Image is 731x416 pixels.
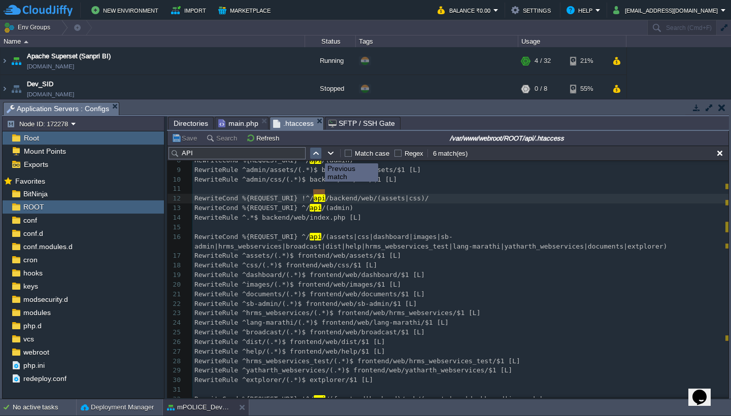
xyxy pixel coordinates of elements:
div: 28 [168,357,183,366]
a: conf [21,216,39,225]
span: RewriteRule ^dashboard/(.*)$ frontend/web/dashboard/$1 [L] [194,271,425,279]
button: Env Groups [4,20,54,34]
span: RewriteRule ^yatharth_webservices/(.*)$ frontend/web/yatharth_webservices/$1 [L] [194,366,512,374]
div: 21% [570,47,603,75]
span: redeploy.conf [21,374,68,383]
span: api [310,204,321,212]
div: 9 [168,165,183,175]
span: Root [22,133,41,143]
div: 12 [168,194,183,203]
span: RewriteRule ^documents/(.*)$ frontend/web/documents/$1 [L] [194,290,425,298]
div: 14 [168,213,183,223]
img: AMDAwAAAACH5BAEAAAAALAAAAAABAAEAAAICRAEAOw== [1,75,9,102]
span: Directories [174,117,208,129]
span: Application Servers : Configs [7,102,109,115]
span: RewriteCond %{REQUEST_URI} !^/ [194,395,314,403]
a: Mount Points [22,147,68,156]
span: RewriteRule ^lang-marathi/(.*)$ frontend/web/lang-marathi/$1 [L] [194,319,449,326]
div: 29 [168,366,183,375]
span: RewriteRule ^hrms_webservices_test/(.*)$ frontend/web/hrms_webservices_test/$1 [L] [194,357,520,365]
span: RewriteRule ^css/(.*)$ frontend/web/css/$1 [L] [194,261,377,269]
span: RewriteRule ^admin/css/(.*)$ backend/web/css/$1 [L] [194,176,397,183]
div: 8 [168,156,183,165]
img: AMDAwAAAACH5BAEAAAAALAAAAAABAAEAAAICRAEAOw== [1,47,9,75]
span: RewriteRule ^images/(.*)$ frontend/web/images/$1 [L] [194,281,401,288]
a: hooks [21,268,44,278]
div: Usage [519,36,626,47]
button: Refresh [246,133,282,143]
a: [DOMAIN_NAME] [27,89,74,99]
img: CloudJiffy [4,4,73,17]
span: SFTP / SSH Gate [328,117,395,129]
span: RewriteRule ^hrms_webservices/(.*)$ frontend/web/hrms_webservices/$1 [L] [194,309,481,317]
a: Exports [22,160,50,169]
a: Apache Superset (Sanpri BI) [27,51,111,61]
a: modules [21,308,52,317]
div: 20 [168,280,183,290]
li: /var/www/webroot/ROOT/api/.htaccess [270,117,324,129]
span: RewriteCond %{REQUEST_URI} ^/ [194,204,310,212]
div: 0 / 8 [535,75,547,102]
a: php.d [21,321,43,330]
div: 15 [168,223,183,232]
a: Dev_SID [27,79,53,89]
a: BitNinja [21,189,49,198]
button: New Environment [91,4,161,16]
div: Running [305,47,356,75]
a: webroot [21,348,51,357]
span: RewriteRule ^dist/(.*)$ frontend/web/dist/$1 [L] [194,338,385,345]
span: cron [21,255,39,264]
div: 17 [168,251,183,261]
span: api [314,194,325,202]
li: /var/www/webroot/ROOT/api/frontend/config/main.php [215,117,269,129]
a: conf.d [21,229,45,238]
div: 10 [168,175,183,185]
a: Favorites [13,177,47,185]
div: 55% [570,75,603,102]
span: RewriteRule ^sb-admin/(.*)$ frontend/web/sb-admin/$1 [L] [194,300,417,307]
div: 31 [168,385,183,395]
a: conf.modules.d [21,242,74,251]
button: Import [171,4,209,16]
span: RewriteCond %{REQUEST_URI} ^/ [194,156,310,164]
span: api [310,233,321,240]
span: main.php [218,117,258,129]
button: [EMAIL_ADDRESS][DOMAIN_NAME] [613,4,721,16]
span: /(admin) [321,204,353,212]
div: 19 [168,270,183,280]
button: Settings [511,4,554,16]
button: Marketplace [218,4,274,16]
div: Tags [356,36,518,47]
button: Node ID: 172278 [7,119,71,128]
span: vcs [21,334,36,343]
div: 18 [168,261,183,270]
button: Search [206,133,240,143]
div: 27 [168,347,183,357]
span: /(frontend|backend)/web/(assets|css|dashboard|images|sb-admin|hrms_webservices|broadcast|help|hrm... [194,395,671,412]
span: RewriteRule ^assets/(.*)$ frontend/web/assets/$1 [L] [194,252,401,259]
a: ROOT [21,202,46,212]
div: Previous match [327,164,376,181]
div: 23 [168,308,183,318]
div: 22 [168,299,183,309]
span: RewriteCond %{REQUEST_URI} ^/ [194,233,310,240]
div: 30 [168,375,183,385]
div: Stopped [305,75,356,102]
div: 32 [168,395,183,404]
a: keys [21,282,40,291]
span: RewriteCond %{REQUEST_URI} !^/ [194,194,314,202]
span: RewriteRule ^help/(.*)$ frontend/web/help/$1 [L] [194,348,385,355]
img: AMDAwAAAACH5BAEAAAAALAAAAAABAAEAAAICRAEAOw== [24,41,28,43]
div: 26 [168,337,183,347]
span: modsecurity.d [21,295,70,304]
div: 21 [168,290,183,299]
